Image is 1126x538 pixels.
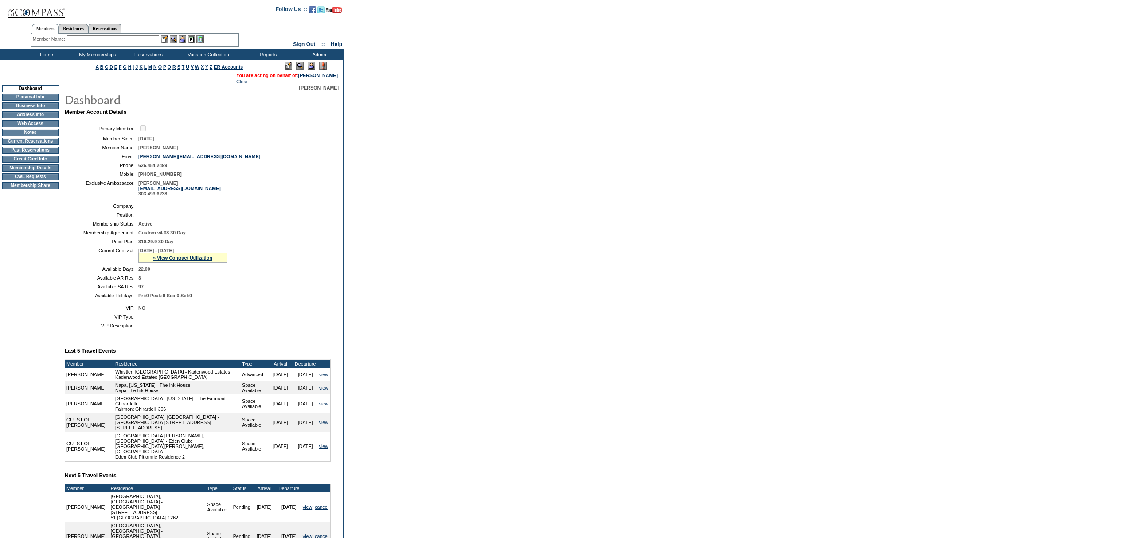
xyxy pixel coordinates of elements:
[179,35,186,43] img: Impersonate
[170,35,177,43] img: View
[138,163,167,168] span: 626.484.2499
[196,35,204,43] img: b_calculator.gif
[138,172,182,177] span: [PHONE_NUMBER]
[2,138,59,145] td: Current Reservations
[252,484,277,492] td: Arrival
[133,64,134,70] a: I
[114,432,241,461] td: [GEOGRAPHIC_DATA][PERSON_NAME], [GEOGRAPHIC_DATA] - Eden Club: [GEOGRAPHIC_DATA][PERSON_NAME], [G...
[319,385,328,390] a: view
[268,394,293,413] td: [DATE]
[68,145,135,150] td: Member Name:
[293,41,315,47] a: Sign Out
[232,492,252,522] td: Pending
[114,64,117,70] a: E
[161,35,168,43] img: b_edit.gif
[2,85,59,92] td: Dashboard
[268,381,293,394] td: [DATE]
[138,239,173,244] span: 310-29.9 30 Day
[138,284,144,289] span: 97
[139,64,143,70] a: K
[68,136,135,141] td: Member Since:
[33,35,67,43] div: Member Name:
[188,35,195,43] img: Reservations
[2,164,59,172] td: Membership Details
[153,255,212,261] a: » View Contract Utilization
[153,64,157,70] a: N
[65,360,114,368] td: Member
[138,136,154,141] span: [DATE]
[309,9,316,14] a: Become our fan on Facebook
[138,221,152,226] span: Active
[326,9,342,14] a: Subscribe to our YouTube Channel
[309,6,316,13] img: Become our fan on Facebook
[241,394,268,413] td: Space Available
[2,147,59,154] td: Past Reservations
[2,111,59,118] td: Address Info
[321,41,325,47] span: ::
[296,62,304,70] img: View Mode
[148,64,152,70] a: M
[315,504,328,510] a: cancel
[114,360,241,368] td: Residence
[65,472,117,479] b: Next 5 Travel Events
[177,64,180,70] a: S
[319,401,328,406] a: view
[68,203,135,209] td: Company:
[277,492,301,522] td: [DATE]
[206,492,232,522] td: Space Available
[205,64,208,70] a: Y
[268,360,293,368] td: Arrival
[2,173,59,180] td: CWL Requests
[123,64,126,70] a: G
[114,394,241,413] td: [GEOGRAPHIC_DATA], [US_STATE] - The Fairmont Ghirardelli Fairmont Ghirardelli 306
[138,293,192,298] span: Pri:0 Peak:0 Sec:0 Sel:0
[96,64,99,70] a: A
[206,484,232,492] td: Type
[2,102,59,109] td: Business Info
[242,49,293,60] td: Reports
[119,64,122,70] a: F
[2,94,59,101] td: Personal Info
[138,154,260,159] a: [PERSON_NAME][EMAIL_ADDRESS][DOMAIN_NAME]
[241,360,268,368] td: Type
[138,248,174,253] span: [DATE] - [DATE]
[68,323,135,328] td: VIP Description:
[65,492,107,522] td: [PERSON_NAME]
[68,314,135,320] td: VIP Type:
[68,180,135,196] td: Exclusive Ambassador:
[252,492,277,522] td: [DATE]
[144,64,147,70] a: L
[268,368,293,381] td: [DATE]
[317,9,325,14] a: Follow us on Twitter
[68,239,135,244] td: Price Plan:
[293,49,344,60] td: Admin
[128,64,132,70] a: H
[319,420,328,425] a: view
[138,180,221,196] span: [PERSON_NAME] 303.493.6238
[331,41,342,47] a: Help
[135,64,138,70] a: J
[109,64,113,70] a: D
[201,64,204,70] a: X
[241,381,268,394] td: Space Available
[59,24,88,33] a: Residences
[68,284,135,289] td: Available SA Res:
[163,64,166,70] a: P
[308,62,315,70] img: Impersonate
[236,73,338,78] span: You are acting on behalf of:
[68,154,135,159] td: Email:
[68,212,135,218] td: Position:
[68,275,135,281] td: Available AR Res:
[319,444,328,449] a: view
[68,172,135,177] td: Mobile:
[293,381,318,394] td: [DATE]
[68,248,135,263] td: Current Contract:
[65,368,114,381] td: [PERSON_NAME]
[173,49,242,60] td: Vacation Collection
[319,372,328,377] a: view
[65,381,114,394] td: [PERSON_NAME]
[2,156,59,163] td: Credit Card Info
[68,305,135,311] td: VIP:
[293,394,318,413] td: [DATE]
[241,368,268,381] td: Advanced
